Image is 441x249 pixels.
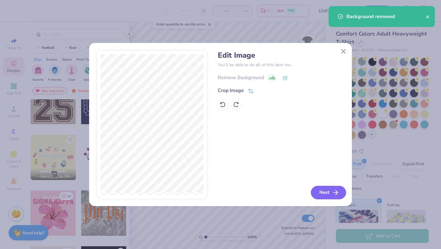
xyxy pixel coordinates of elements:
button: Close [338,45,349,57]
button: Next [311,186,346,199]
div: Crop Image [218,87,244,94]
h4: Edit Image [218,51,345,60]
div: Background removed [346,13,426,20]
button: close [426,13,430,20]
p: You’ll be able to do all of this later too. [218,62,345,68]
